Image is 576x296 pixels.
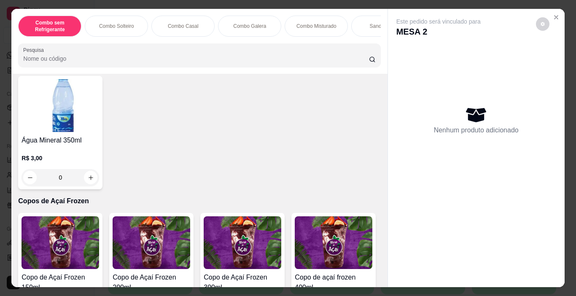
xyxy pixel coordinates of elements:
[22,79,99,132] img: product-image
[549,11,563,24] button: Close
[204,216,281,269] img: product-image
[23,171,37,184] button: decrease-product-quantity
[23,46,47,54] label: Pesquisa
[22,272,99,293] h4: Copo de Açaí Frozen 150ml
[536,17,549,31] button: decrease-product-quantity
[396,26,481,38] p: MESA 2
[295,272,372,293] h4: Copo de açaí frozen 400ml
[22,135,99,145] h4: Água Mineral 350ml
[370,23,396,30] p: Sanduíches
[295,216,372,269] img: product-image
[396,17,481,26] p: Este pedido será vinculado para
[25,19,74,33] p: Combo sem Refrigerante
[18,196,380,206] p: Copos de Açaí Frozen
[99,23,134,30] p: Combo Solteiro
[84,171,97,184] button: increase-product-quantity
[434,125,519,135] p: Nenhum produto adicionado
[168,23,199,30] p: Combo Casal
[23,54,369,63] input: Pesquisa
[233,23,266,30] p: Combo Galera
[22,216,99,269] img: product-image
[22,154,99,162] p: R$ 3,00
[204,272,281,293] h4: Copo de Açaí Frozen 300ml
[113,272,190,293] h4: Copo de Açaí Frozen 200ml
[296,23,336,30] p: Combo Misturado
[113,216,190,269] img: product-image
